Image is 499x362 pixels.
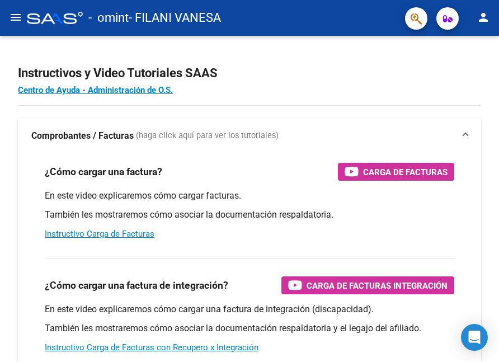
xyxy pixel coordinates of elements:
p: En este video explicaremos cómo cargar facturas. [45,190,454,202]
button: Carga de Facturas Integración [281,276,454,294]
span: (haga click aquí para ver los tutoriales) [136,130,279,142]
p: En este video explicaremos cómo cargar una factura de integración (discapacidad). [45,303,454,316]
mat-icon: person [477,11,490,24]
a: Centro de Ayuda - Administración de O.S. [18,85,173,95]
p: También les mostraremos cómo asociar la documentación respaldatoria y el legajo del afiliado. [45,322,454,335]
h3: ¿Cómo cargar una factura? [45,164,162,180]
h3: ¿Cómo cargar una factura de integración? [45,278,228,293]
span: - FILANI VANESA [129,6,221,30]
span: Carga de Facturas Integración [307,279,448,293]
h2: Instructivos y Video Tutoriales SAAS [18,63,481,84]
span: - omint [88,6,129,30]
a: Instructivo Carga de Facturas con Recupero x Integración [45,342,258,352]
div: Open Intercom Messenger [461,324,488,351]
a: Instructivo Carga de Facturas [45,229,154,239]
strong: Comprobantes / Facturas [31,130,134,142]
span: Carga de Facturas [363,165,448,179]
mat-icon: menu [9,11,22,24]
button: Carga de Facturas [338,163,454,181]
mat-expansion-panel-header: Comprobantes / Facturas (haga click aquí para ver los tutoriales) [18,118,481,154]
p: También les mostraremos cómo asociar la documentación respaldatoria. [45,209,454,221]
